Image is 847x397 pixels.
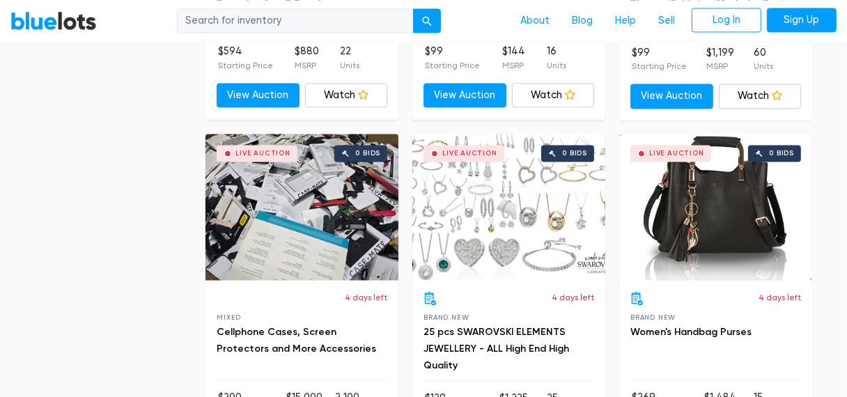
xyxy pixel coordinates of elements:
[502,44,525,72] li: $144
[759,291,801,304] p: 4 days left
[604,8,647,34] a: Help
[205,134,398,280] a: Live Auction 0 bids
[340,59,359,72] p: Units
[423,83,506,108] a: View Auction
[217,313,241,321] span: Mixed
[547,44,566,72] li: 16
[10,10,97,31] a: BlueLots
[423,326,569,371] a: 25 pcs SWAROVSKI ELEMENTS JEWELLERY - ALL High End High Quality
[340,44,359,72] li: 22
[442,150,497,157] div: Live Auction
[218,44,273,72] li: $594
[552,291,594,304] p: 4 days left
[217,83,300,108] a: View Auction
[619,134,812,280] a: Live Auction 0 bids
[305,83,388,108] a: Watch
[345,291,387,304] p: 4 days left
[647,8,686,34] a: Sell
[547,59,566,72] p: Units
[719,84,802,109] a: Watch
[512,83,595,108] a: Watch
[218,59,273,72] p: Starting Price
[754,45,773,73] li: 60
[425,59,480,72] p: Starting Price
[295,44,319,72] li: $880
[754,60,773,72] p: Units
[217,326,376,355] a: Cellphone Cases, Screen Protectors and More Accessories
[562,150,587,157] div: 0 bids
[706,45,734,73] li: $1,199
[632,60,687,72] p: Starting Price
[630,326,752,338] a: Women's Handbag Purses
[509,8,561,34] a: About
[767,8,837,33] a: Sign Up
[502,59,525,72] p: MSRP
[561,8,604,34] a: Blog
[632,45,687,73] li: $99
[630,313,676,321] span: Brand New
[235,150,290,157] div: Live Auction
[423,313,469,321] span: Brand New
[425,44,480,72] li: $99
[412,134,605,280] a: Live Auction 0 bids
[692,8,761,33] a: Log In
[630,84,713,109] a: View Auction
[706,60,734,72] p: MSRP
[649,150,704,157] div: Live Auction
[177,8,414,33] input: Search for inventory
[355,150,380,157] div: 0 bids
[295,59,319,72] p: MSRP
[769,150,794,157] div: 0 bids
